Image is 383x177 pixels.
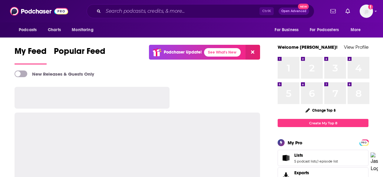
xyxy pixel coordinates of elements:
[351,26,361,34] span: More
[44,24,64,36] a: Charts
[310,26,339,34] span: For Podcasters
[15,70,94,77] a: New Releases & Guests Only
[360,5,373,18] span: Logged in as mmullin
[294,152,303,158] span: Lists
[346,24,368,36] button: open menu
[360,5,373,18] img: User Profile
[275,26,299,34] span: For Business
[280,154,292,162] a: Lists
[54,46,105,60] span: Popular Feed
[278,150,368,166] span: Lists
[278,119,368,127] a: Create My Top 8
[288,140,302,146] div: My Pro
[317,159,338,163] a: 1 episode list
[54,46,105,64] a: Popular Feed
[298,4,309,9] span: New
[294,170,309,175] span: Exports
[294,159,317,163] a: 5 podcast lists
[343,6,352,16] a: Show notifications dropdown
[270,24,306,36] button: open menu
[281,10,306,13] span: Open Advanced
[72,26,93,34] span: Monitoring
[19,26,37,34] span: Podcasts
[317,159,317,163] span: ,
[360,140,368,145] a: PRO
[344,44,368,50] a: View Profile
[68,24,101,36] button: open menu
[204,48,241,57] a: See What's New
[328,6,338,16] a: Show notifications dropdown
[15,46,47,64] a: My Feed
[278,44,338,50] a: Welcome [PERSON_NAME]!
[103,6,259,16] input: Search podcasts, credits, & more...
[48,26,61,34] span: Charts
[259,7,274,15] span: Ctrl K
[87,4,314,18] div: Search podcasts, credits, & more...
[10,5,68,17] img: Podchaser - Follow, Share and Rate Podcasts
[360,5,373,18] button: Show profile menu
[302,107,339,114] button: Change Top 8
[306,24,348,36] button: open menu
[164,50,202,55] p: Podchaser Update!
[15,24,45,36] button: open menu
[368,5,373,9] svg: Add a profile image
[15,46,47,60] span: My Feed
[279,8,309,15] button: Open AdvancedNew
[294,152,338,158] a: Lists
